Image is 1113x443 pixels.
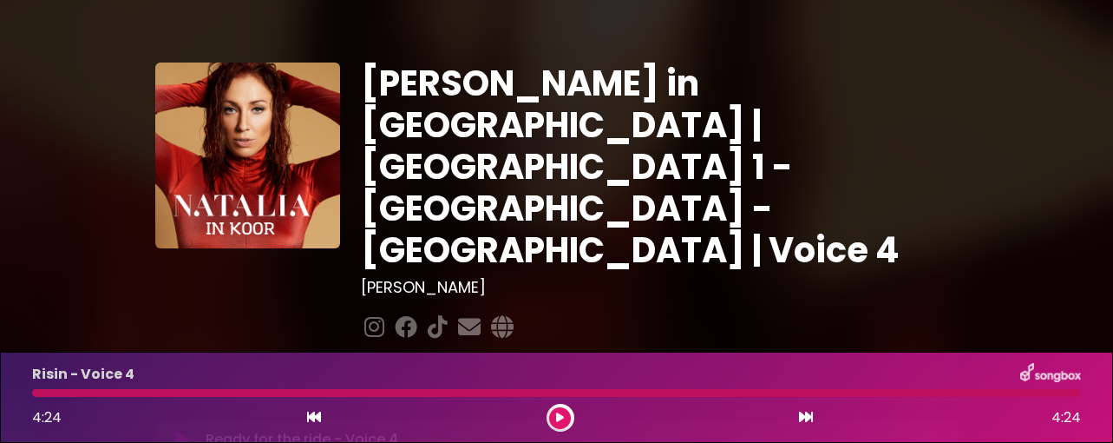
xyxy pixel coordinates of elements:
img: YTVS25JmS9CLUqXqkEhs [155,63,341,248]
h3: [PERSON_NAME] [361,278,959,297]
span: 4:24 [32,407,62,427]
img: songbox-logo-white.png [1020,363,1081,386]
span: 4:24 [1051,407,1081,428]
h1: [PERSON_NAME] in [GEOGRAPHIC_DATA] | [GEOGRAPHIC_DATA] 1 - [GEOGRAPHIC_DATA] - [GEOGRAPHIC_DATA] ... [361,63,959,271]
p: Risin - Voice 4 [32,364,134,385]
